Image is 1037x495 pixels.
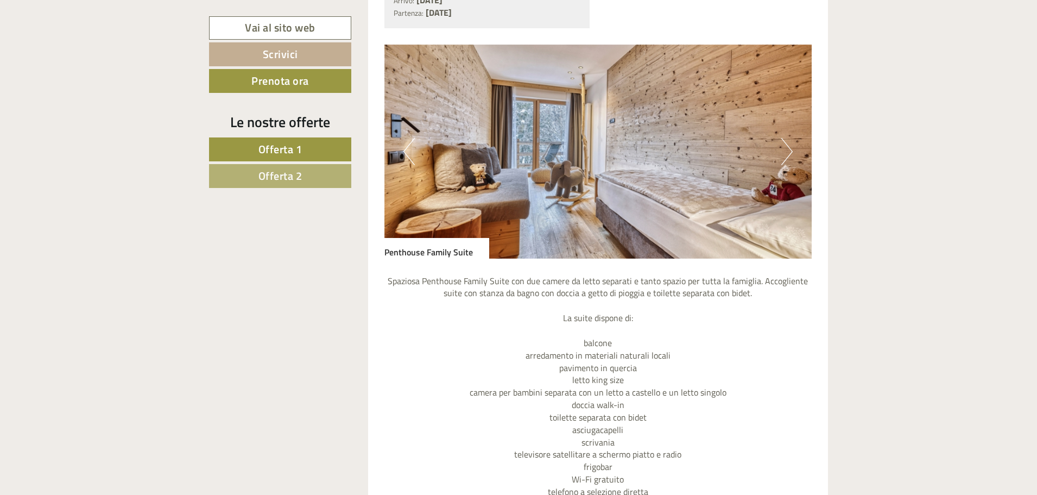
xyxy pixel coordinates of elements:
[394,8,423,18] small: Partenza:
[258,167,302,184] span: Offerta 2
[426,6,452,19] b: [DATE]
[209,16,351,40] a: Vai al sito web
[403,138,415,165] button: Previous
[371,281,428,305] button: Invia
[209,42,351,66] a: Scrivici
[384,238,489,259] div: Penthouse Family Suite
[16,53,156,60] small: 14:12
[258,141,302,158] span: Offerta 1
[781,138,793,165] button: Next
[8,29,162,62] div: Buon giorno, come possiamo aiutarla?
[209,69,351,93] a: Prenota ora
[193,8,235,27] div: lunedì
[209,112,351,132] div: Le nostre offerte
[16,32,156,40] div: [GEOGRAPHIC_DATA]
[384,45,812,259] img: image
